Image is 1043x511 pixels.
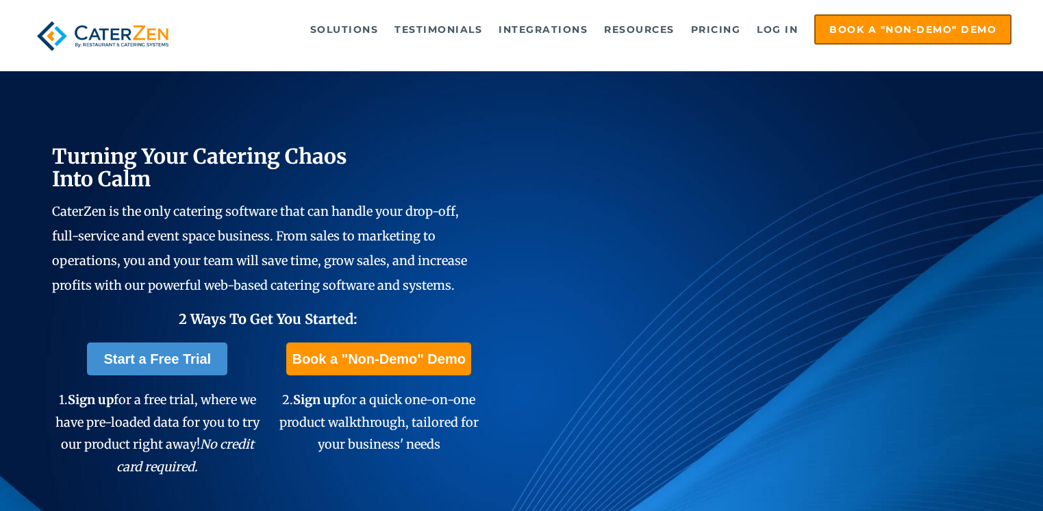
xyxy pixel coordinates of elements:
span: Sign up [293,392,339,408]
span: CaterZen is the only catering software that can handle your drop-off, full-service and event spac... [52,203,467,293]
iframe: Help widget launcher [921,458,1028,496]
a: Pricing [684,16,748,43]
span: 2 Ways To Get You Started: [179,310,357,327]
em: No credit card required. [116,436,254,474]
a: Solutions [303,16,386,43]
span: 1. for a free trial, where we have pre-loaded data for you to try our product right away! [55,392,260,474]
a: Testimonials [388,16,489,43]
a: Resources [597,16,681,43]
a: Start a Free Trial [87,342,227,375]
a: Integrations [492,16,594,43]
span: Sign up [68,392,114,408]
img: caterzen [32,14,174,58]
span: Turning Your Catering Chaos Into Calm [52,143,347,192]
a: Book a "Non-Demo" Demo [286,342,470,375]
span: 2. for a quick one-on-one product walkthrough, tailored for your business' needs [279,392,479,452]
div: Navigation Menu [199,14,1011,45]
a: Log in [750,16,805,43]
a: Book a "Non-Demo" Demo [814,14,1011,45]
